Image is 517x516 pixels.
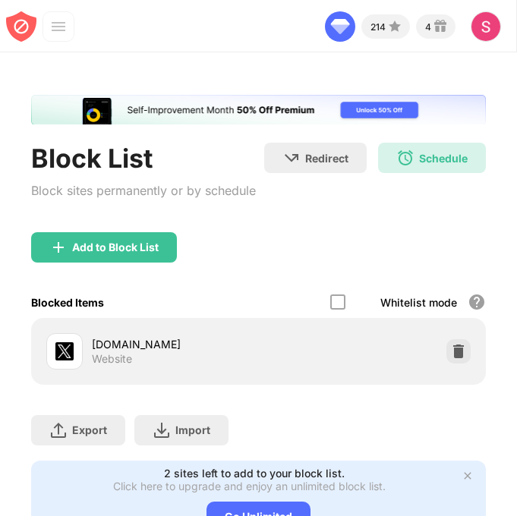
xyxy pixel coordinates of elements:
[471,11,501,42] img: ACg8ocK2diIrfloP2aNAvC5tQh5mAm1mcleNDXLjLeYzKL3umhR-1Q=s96-c
[72,423,107,436] div: Export
[72,241,159,253] div: Add to Block List
[92,336,259,352] div: [DOMAIN_NAME]
[425,21,431,33] div: 4
[31,180,256,202] div: Block sites permanently or by schedule
[31,95,486,124] iframe: Banner
[305,152,348,165] div: Redirect
[6,11,36,42] img: blocksite-icon-red.svg
[370,21,386,33] div: 214
[325,11,355,42] img: diamond-go-unlimited.svg
[386,17,404,36] img: points-small.svg
[380,296,457,309] div: Whitelist mode
[431,17,449,36] img: reward-small.svg
[31,143,256,174] div: Block List
[55,342,74,360] img: favicons
[175,423,210,436] div: Import
[419,152,468,165] div: Schedule
[92,352,132,366] div: Website
[462,470,474,482] img: x-button.svg
[31,296,104,309] div: Blocked Items
[113,480,386,492] div: Click here to upgrade and enjoy an unlimited block list.
[164,467,345,480] div: 2 sites left to add to your block list.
